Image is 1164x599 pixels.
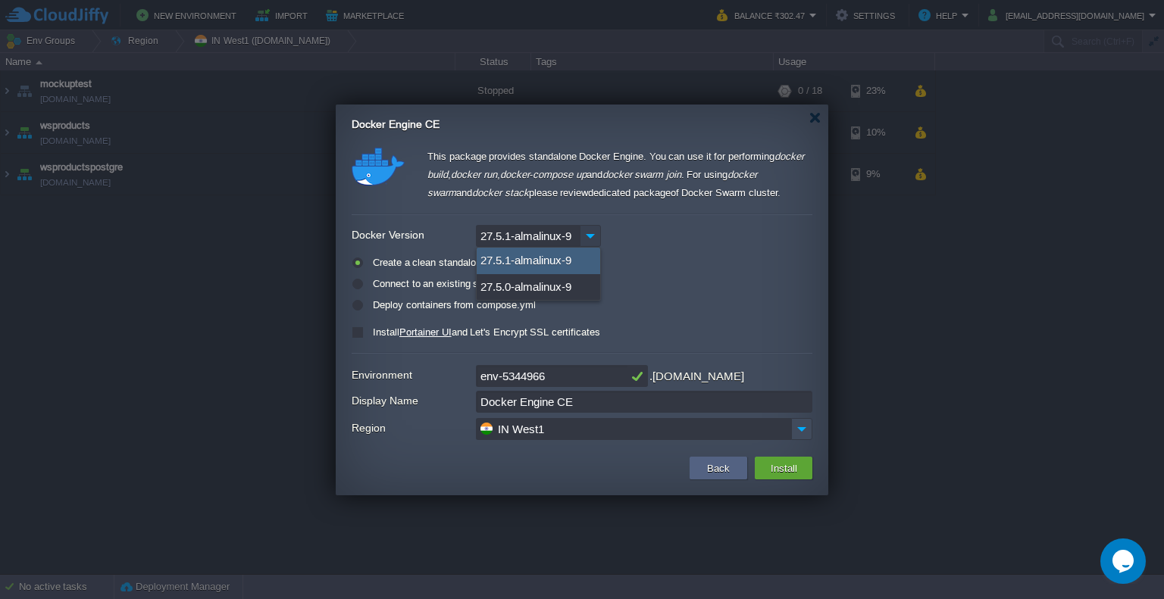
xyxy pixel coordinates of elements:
[472,187,529,198] em: docker stack
[702,459,734,477] button: Back
[352,225,474,245] label: Docker Version
[369,299,536,310] label: Deploy containers from compose.yml
[427,151,804,180] em: docker build
[427,148,812,207] div: This package provides standalone Docker Engine. You can use it for performing , , and . For using...
[352,391,474,411] label: Display Name
[352,418,474,438] label: Region
[369,326,600,338] label: Install and Let's Encrypt SSL certificates
[352,118,440,130] span: Docker Engine CE
[1100,538,1149,584] iframe: chat widget
[500,169,587,180] em: docker-compose up
[766,459,802,477] button: Install
[352,365,474,385] label: Environment
[602,169,681,180] em: docker swarm join
[477,248,600,274] div: 27.5.1-almalinux-9
[649,365,744,388] div: .[DOMAIN_NAME]
[369,278,534,289] label: Connect to an existing swarm cluster
[477,274,600,300] div: 27.5.0-almalinux-9
[352,148,405,186] img: docker-engine-logo-2.png
[588,187,671,198] a: dedicated package
[451,169,497,180] em: docker run
[369,257,518,268] label: Create a clean standalone engine
[399,326,452,338] a: Portainer UI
